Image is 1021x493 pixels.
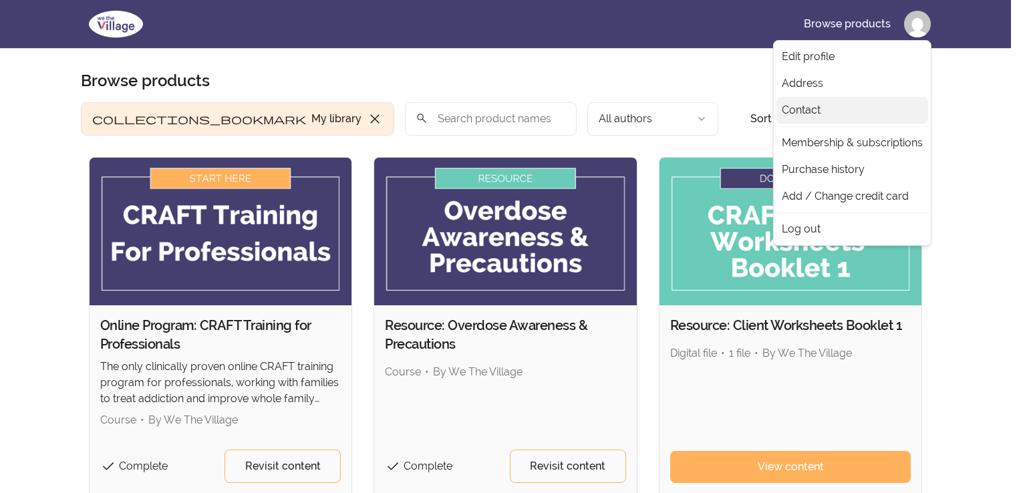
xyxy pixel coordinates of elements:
[776,70,928,97] a: Address
[776,183,928,210] a: Add / Change credit card
[776,156,928,183] a: Purchase history
[776,43,928,70] a: Edit profile
[776,216,928,242] a: Log out
[776,97,928,124] a: Contact
[776,130,928,156] a: Membership & subscriptions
